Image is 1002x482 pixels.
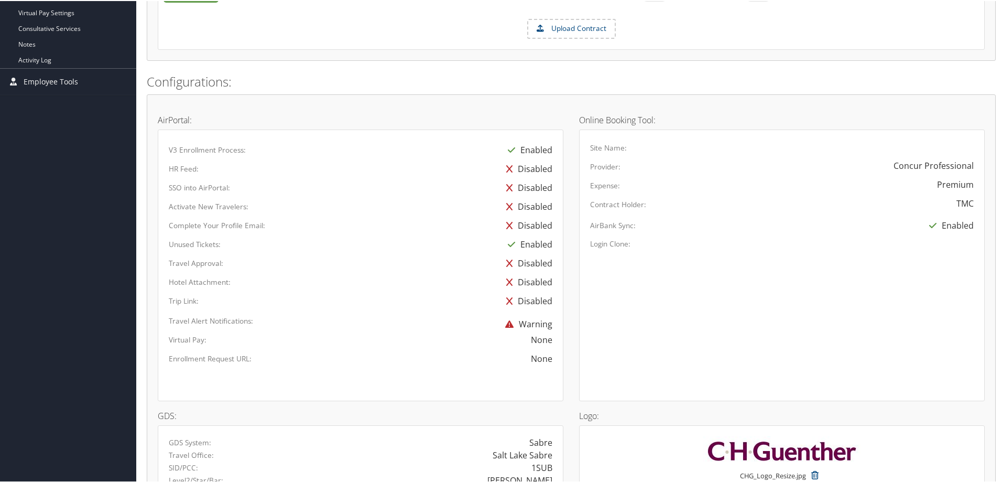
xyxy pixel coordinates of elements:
div: Premium [937,177,974,190]
h2: Configurations: [147,72,996,90]
div: None [335,351,552,364]
div: Disabled [501,215,552,234]
label: Travel Approval: [169,257,223,267]
label: Complete Your Profile Email: [169,219,265,230]
label: Provider: [590,160,620,171]
label: Unused Tickets: [169,238,221,249]
label: Contract Holder: [590,198,646,209]
div: None [531,333,552,345]
div: Sabre [529,435,552,448]
label: AirBank Sync: [590,219,636,230]
h4: Online Booking Tool: [579,115,985,123]
label: HR Feed: [169,163,199,173]
div: Enabled [503,140,552,158]
div: Salt Lake Sabre [493,448,552,460]
h4: Logo: [579,411,985,419]
h4: AirPortal: [158,115,563,123]
label: SID/PCC: [169,462,198,472]
div: Disabled [501,272,552,291]
label: Travel Alert Notifications: [169,315,253,325]
div: Disabled [501,177,552,196]
label: Hotel Attachment: [169,276,231,286]
div: Disabled [501,253,552,272]
label: V3 Enrollment Process: [169,144,246,154]
div: Disabled [501,291,552,309]
span: Warning [500,317,552,329]
label: Upload Contract [528,19,615,37]
span: Employee Tools [24,68,78,94]
label: Enrollment Request URL: [169,352,252,363]
label: Virtual Pay: [169,334,206,344]
label: Login Clone: [590,238,630,248]
label: Expense: [590,179,620,190]
div: TMC [956,196,974,209]
img: CHG_Logo_Resize.jpg [703,435,861,465]
label: GDS System: [169,436,211,447]
label: SSO into AirPortal: [169,181,230,192]
h4: GDS: [158,411,563,419]
div: 1SUB [531,460,552,473]
label: Travel Office: [169,449,214,459]
label: Trip Link: [169,295,199,305]
div: Enabled [924,215,974,234]
label: Site Name: [590,142,627,152]
label: Activate New Travelers: [169,200,248,211]
div: Concur Professional [894,158,974,171]
div: Disabled [501,158,552,177]
div: Enabled [503,234,552,253]
div: Disabled [501,196,552,215]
